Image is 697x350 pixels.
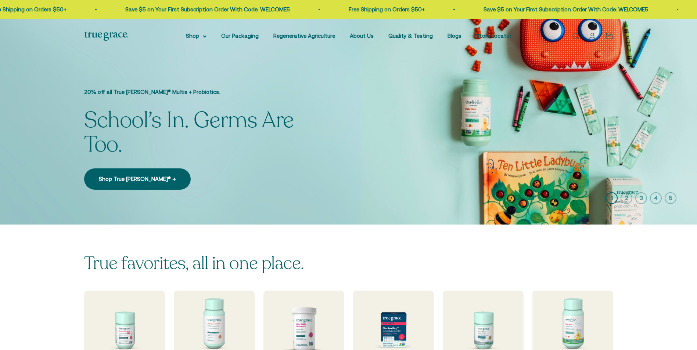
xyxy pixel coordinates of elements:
a: Blogs [448,33,461,39]
split-lines: School’s In. Germs Are Too. [84,105,294,160]
p: Save $5 on Your First Subscription Order With Code: WELCOME5 [118,5,283,14]
button: 1 [606,192,618,204]
summary: Shop [186,32,206,40]
a: About Us [350,33,374,39]
a: Regenerative Agriculture [273,33,335,39]
a: Quality & Testing [388,33,433,39]
p: Save $5 on Your First Subscription Order With Code: WELCOME5 [476,5,641,14]
button: 4 [650,192,662,204]
button: 5 [665,192,676,204]
split-lines: True favorites, all in one place. [84,251,304,275]
a: Store Locator [476,33,511,39]
a: Free Shipping on Orders $50+ [341,6,417,12]
button: 2 [621,192,632,204]
button: 3 [635,192,647,204]
p: 20% off all True [PERSON_NAME]® Multis + Probiotics. [84,88,327,96]
a: Shop True [PERSON_NAME]® → [84,168,191,190]
a: Our Packaging [221,33,259,39]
